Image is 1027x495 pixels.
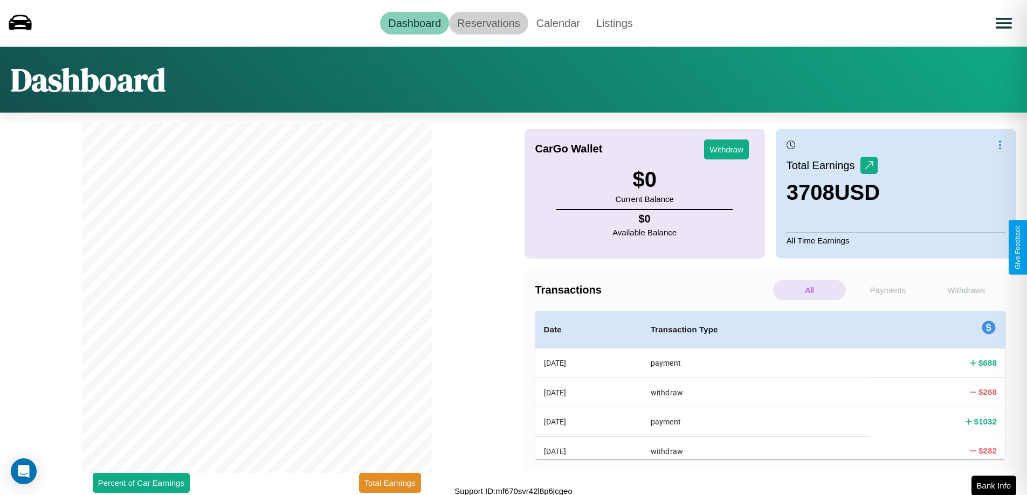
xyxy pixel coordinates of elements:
[642,407,869,436] th: payment
[612,225,677,240] p: Available Balance
[612,213,677,225] h4: $ 0
[773,280,846,300] p: All
[787,233,1005,248] p: All Time Earnings
[651,323,860,336] h4: Transaction Type
[787,156,860,175] p: Total Earnings
[535,348,642,378] th: [DATE]
[974,416,997,427] h4: $ 1032
[380,12,449,34] a: Dashboard
[615,192,673,206] p: Current Balance
[642,378,869,407] th: withdraw
[989,8,1019,38] button: Open menu
[449,12,528,34] a: Reservations
[642,348,869,378] th: payment
[704,140,749,159] button: Withdraw
[851,280,924,300] p: Payments
[588,12,641,34] a: Listings
[528,12,588,34] a: Calendar
[535,143,603,155] h4: CarGo Wallet
[535,284,770,296] h4: Transactions
[544,323,633,336] h4: Date
[535,378,642,407] th: [DATE]
[787,180,880,205] h3: 3708 USD
[978,445,997,456] h4: $ 282
[11,458,37,484] div: Open Intercom Messenger
[930,280,1003,300] p: Withdraws
[359,473,421,493] button: Total Earnings
[11,58,166,102] h1: Dashboard
[615,168,673,192] h3: $ 0
[93,473,190,493] button: Percent of Car Earnings
[642,436,869,465] th: withdraw
[535,436,642,465] th: [DATE]
[978,357,997,368] h4: $ 688
[1014,226,1022,269] div: Give Feedback
[535,407,642,436] th: [DATE]
[978,386,997,398] h4: $ 268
